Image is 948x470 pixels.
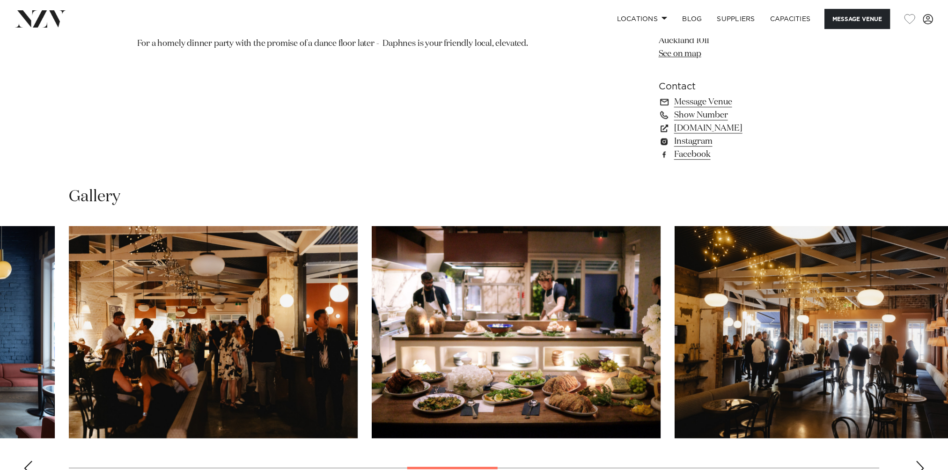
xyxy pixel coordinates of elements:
[659,135,811,148] a: Instagram
[659,80,811,94] h6: Contact
[69,186,120,207] h2: Gallery
[69,226,358,438] swiper-slide: 11 / 24
[372,226,661,438] img: Dinner is served at Daphnes
[659,95,811,109] a: Message Venue
[659,148,811,161] a: Facebook
[824,9,890,29] button: Message Venue
[15,10,66,27] img: nzv-logo.png
[659,109,811,122] a: Show Number
[709,9,762,29] a: SUPPLIERS
[69,226,358,438] img: Event taking place at Daphnes
[675,9,709,29] a: BLOG
[763,9,818,29] a: Capacities
[609,9,675,29] a: Locations
[659,122,811,135] a: [DOMAIN_NAME]
[659,50,701,58] a: See on map
[372,226,661,438] swiper-slide: 12 / 24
